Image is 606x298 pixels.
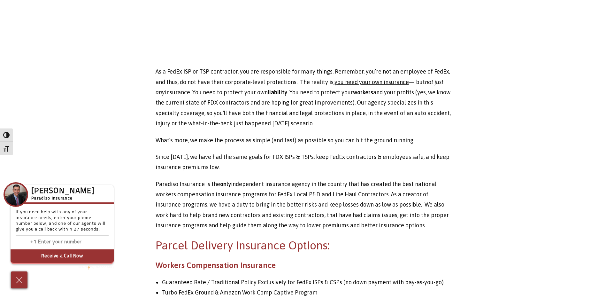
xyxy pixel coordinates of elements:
p: What’s more, we make the process as simple (and fast) as possible so you can hit the ground running. [156,135,451,145]
img: Cross icon [14,275,24,285]
input: Enter country code [19,238,38,247]
li: Guaranteed Rate / Traditional Policy Exclusively for FedEx ISPs & CSPs (no down payment with pay-... [162,277,451,287]
u: you need your own insurance [334,79,409,85]
img: Company Icon [5,184,27,206]
a: We'rePowered by iconbyResponseiQ [78,265,114,269]
strong: liability [268,89,287,96]
button: Receive a Call Now [11,249,114,264]
h3: [PERSON_NAME] [31,189,95,194]
span: We're by [78,265,95,269]
input: Enter phone number [38,238,102,247]
span: Parcel Delivery Insurance Options: [156,239,330,252]
em: not just any [156,79,443,96]
strong: only [220,181,231,187]
p: As a FedEx ISP or TSP contractor, you are responsible for many things. Remember, you’re not an em... [156,67,451,129]
strong: workers [353,89,373,96]
p: Since [DATE], we have had the same goals for FDX ISPs & TSPs: keep FedEx contractors & employees ... [156,152,451,173]
p: If you need help with any of your insurance needs, enter your phone number below, and one of our ... [16,209,109,236]
p: Paradiso Insurance is the independent insurance agency in the country that has created the best n... [156,179,451,231]
img: Powered by icon [88,265,90,270]
strong: Workers Compensation Insurance [156,261,276,270]
h5: Paradiso Insurance [31,195,95,202]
